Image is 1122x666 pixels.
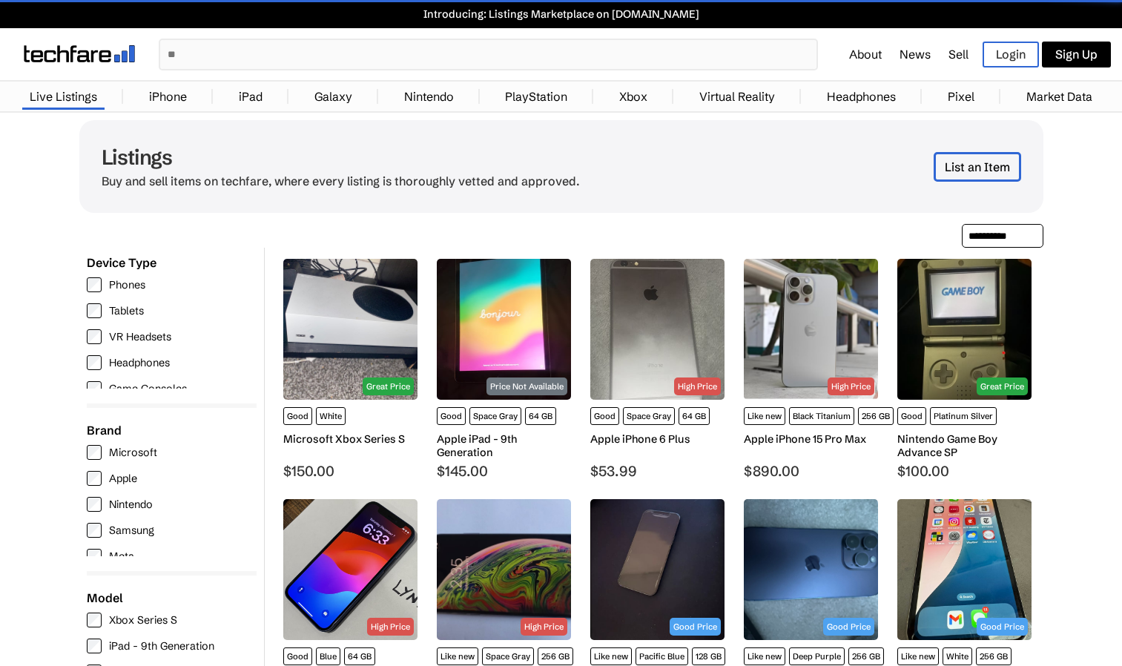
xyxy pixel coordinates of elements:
div: Price Not Available [486,377,567,395]
input: Samsung [87,523,102,538]
span: 64 GB [344,647,375,665]
span: 64 GB [679,407,710,425]
span: Like new [744,407,785,425]
div: Microsoft Xbox Series S [283,432,418,446]
p: Buy and sell items on techfare, where every listing is thoroughly vetted and approved. [102,174,580,188]
label: Tablets [87,303,249,318]
span: White [943,647,972,665]
span: Like new [437,647,478,665]
input: VR Headsets [87,329,102,344]
span: Blue [316,647,340,665]
a: Xbox [612,82,655,111]
div: Brand [87,423,257,438]
div: High Price [828,377,874,395]
a: Market Data [1019,82,1100,111]
div: Good Price [670,618,721,636]
span: Good [590,407,619,425]
div: Model [87,590,257,605]
div: Device Type [87,255,257,270]
div: Apple iPad - 9th Generation [437,432,571,459]
a: About [849,47,882,62]
label: Phones [87,277,249,292]
input: Headphones [87,355,102,370]
a: Sell [948,47,968,62]
img: Apple - iPhone 12 mini [283,499,418,640]
img: Apple - iPhone 14 Pro [744,499,878,640]
input: Phones [87,277,102,292]
a: News [900,47,931,62]
a: Nintendo [397,82,461,111]
label: Meta [87,549,249,564]
span: Black Titanium [789,407,854,425]
a: Live Listings [22,82,105,111]
div: Good Price [823,618,874,636]
span: Deep Purple [789,647,845,665]
span: 256 GB [976,647,1012,665]
div: $53.99 [590,462,725,480]
div: $100.00 [897,462,1032,480]
div: Great Price [977,377,1028,395]
span: Space Gray [482,647,534,665]
span: Good [283,407,312,425]
div: Great Price [363,377,414,395]
span: 64 GB [525,407,556,425]
div: High Price [367,618,414,636]
input: Microsoft [87,445,102,460]
a: Login [983,42,1039,67]
a: Virtual Reality [692,82,782,111]
a: Galaxy [307,82,360,111]
img: Apple - iPad - 9th Generation [437,259,571,400]
span: 256 GB [848,647,884,665]
img: Apple - iPhone 15 Pro Max [744,259,878,400]
img: Apple - iPhone 11 [897,499,1032,640]
span: Like new [590,647,632,665]
span: Space Gray [623,407,675,425]
a: iPhone [142,82,194,111]
span: Good [283,647,312,665]
a: Pixel [940,82,982,111]
span: Platinum Silver [930,407,997,425]
label: Samsung [87,523,249,538]
label: Xbox Series S [87,613,249,627]
label: Nintendo [87,497,249,512]
label: iPad - 9th Generation [87,639,249,653]
input: Apple [87,471,102,486]
img: Apple - iPhone XS Max [437,499,571,640]
div: High Price [521,618,567,636]
div: Good Price [977,618,1028,636]
div: $890.00 [744,462,878,480]
span: White [316,407,346,425]
input: Meta [87,549,102,564]
a: PlayStation [498,82,575,111]
img: techfare logo [24,45,135,62]
a: Introducing: Listings Marketplace on [DOMAIN_NAME] [7,7,1115,21]
img: Microsoft - Xbox Series S [283,259,418,400]
a: iPad [231,82,270,111]
input: Xbox Series S [87,613,102,627]
span: 128 GB [692,647,725,665]
div: Nintendo Game Boy Advance SP [897,432,1032,459]
label: Game Consoles [87,381,249,396]
div: Apple iPhone 15 Pro Max [744,432,878,446]
a: Sign Up [1042,42,1111,67]
div: Apple iPhone 6 Plus [590,432,725,446]
input: Nintendo [87,497,102,512]
a: Headphones [819,82,903,111]
span: 256 GB [538,647,573,665]
input: iPad - 9th Generation [87,639,102,653]
label: VR Headsets [87,329,249,344]
span: Like new [897,647,939,665]
span: Good [897,407,926,425]
div: $150.00 [283,462,418,480]
a: List an Item [934,152,1021,182]
div: $145.00 [437,462,571,480]
label: Headphones [87,355,249,370]
input: Game Consoles [87,381,102,396]
span: Like new [744,647,785,665]
img: Nintendo - Game Boy Advance SP [897,259,1032,400]
h1: Listings [102,145,580,170]
div: High Price [674,377,721,395]
span: Pacific Blue [636,647,688,665]
span: 256 GB [858,407,894,425]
